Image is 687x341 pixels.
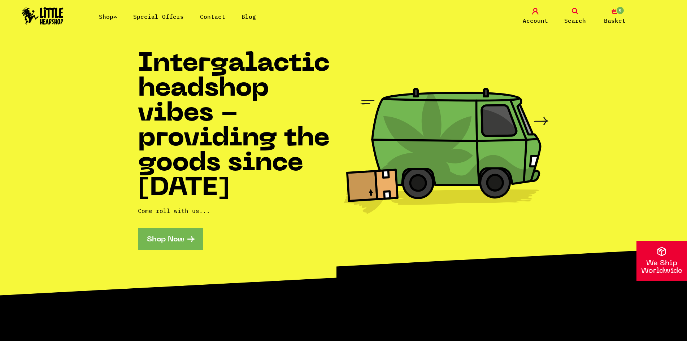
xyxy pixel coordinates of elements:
p: Come roll with us... [138,206,344,215]
p: We Ship Worldwide [636,260,687,275]
span: Basket [604,16,626,25]
a: 0 Basket [597,8,633,25]
span: 0 [616,6,625,15]
a: Special Offers [133,13,184,20]
img: Little Head Shop Logo [22,7,64,25]
a: Shop [99,13,117,20]
a: Blog [242,13,256,20]
span: Search [564,16,586,25]
h1: Intergalactic headshop vibes - providing the goods since [DATE] [138,52,344,201]
a: Contact [200,13,225,20]
span: Account [523,16,548,25]
a: Shop Now [138,228,203,250]
a: Search [557,8,593,25]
